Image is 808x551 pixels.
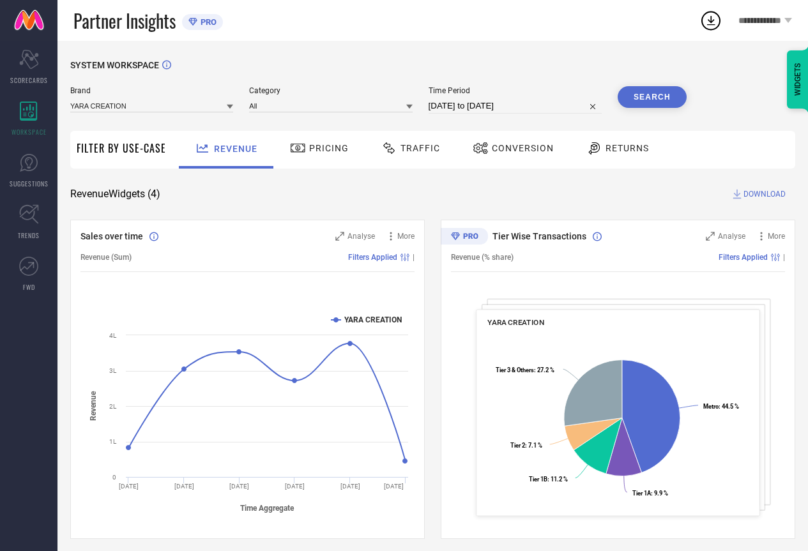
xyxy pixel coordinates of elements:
span: | [783,253,785,262]
text: [DATE] [174,483,194,490]
input: Select time period [429,98,602,114]
span: Revenue Widgets ( 4 ) [70,188,160,200]
text: : 44.5 % [703,403,739,410]
span: More [768,232,785,241]
span: Filters Applied [719,253,768,262]
button: Search [618,86,687,108]
span: | [413,253,415,262]
text: : 27.2 % [496,366,554,374]
text: [DATE] [229,483,249,490]
span: Analyse [718,232,745,241]
text: [DATE] [340,483,360,490]
span: Revenue [214,144,257,154]
span: PRO [197,17,217,27]
span: SUGGESTIONS [10,179,49,188]
tspan: Metro [703,403,719,410]
span: WORKSPACE [11,127,47,137]
text: [DATE] [384,483,404,490]
span: Brand [70,86,233,95]
span: DOWNLOAD [743,188,786,200]
span: Traffic [400,143,440,153]
tspan: Tier 3 & Others [496,366,534,374]
span: SCORECARDS [10,75,48,85]
span: Partner Insights [73,8,176,34]
text: 1L [109,438,117,445]
span: Conversion [492,143,554,153]
span: Revenue (Sum) [80,253,132,262]
span: TRENDS [18,230,40,240]
span: SYSTEM WORKSPACE [70,60,159,70]
text: 2L [109,403,117,410]
text: : 11.2 % [529,476,568,483]
span: Pricing [309,143,349,153]
text: [DATE] [119,483,139,490]
text: : 7.1 % [510,442,542,449]
span: Analyse [347,232,375,241]
tspan: Revenue [89,391,98,421]
tspan: Tier 2 [510,442,525,449]
text: [DATE] [285,483,305,490]
svg: Zoom [335,232,344,241]
text: YARA CREATION [344,315,402,324]
tspan: Tier 1B [529,476,547,483]
text: 4L [109,332,117,339]
span: Filter By Use-Case [77,140,166,156]
span: Sales over time [80,231,143,241]
span: Returns [606,143,649,153]
svg: Zoom [706,232,715,241]
div: Open download list [699,9,722,32]
span: Filters Applied [348,253,397,262]
text: 3L [109,367,117,374]
tspan: Tier 1A [632,490,652,497]
tspan: Time Aggregate [240,504,294,513]
span: More [397,232,415,241]
span: Category [249,86,412,95]
span: FWD [23,282,35,292]
span: YARA CREATION [487,318,544,327]
span: Time Period [429,86,602,95]
span: Tier Wise Transactions [492,231,586,241]
div: Premium [441,228,488,247]
text: : 9.9 % [632,490,668,497]
text: 0 [112,474,116,481]
span: Revenue (% share) [451,253,514,262]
